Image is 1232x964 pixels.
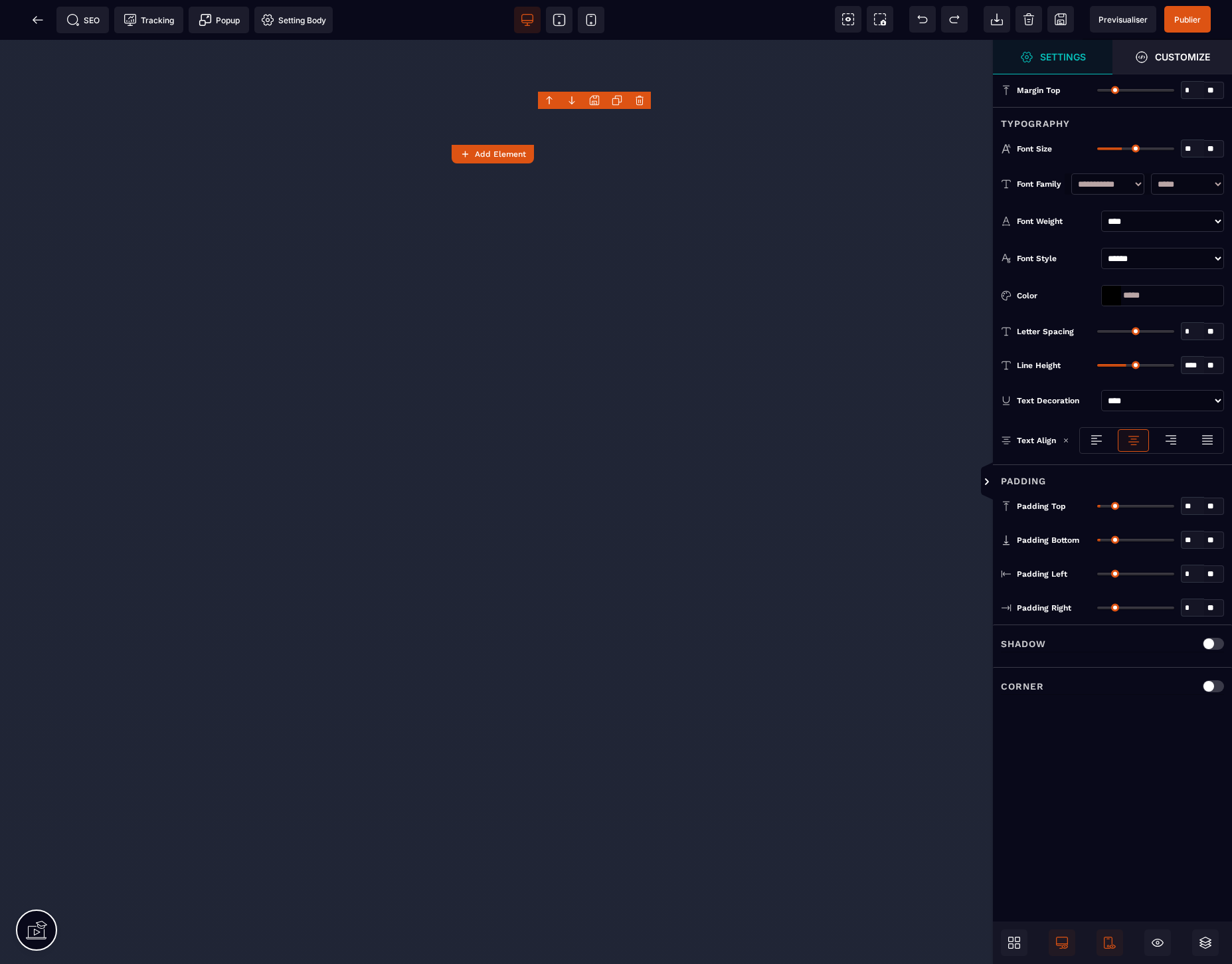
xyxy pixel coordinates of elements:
span: Setting Body [261,13,326,27]
p: Text Align [1001,434,1056,447]
span: Open Style Manager [1112,40,1232,74]
div: Font Style [1017,252,1096,265]
strong: Customize [1155,52,1210,62]
span: Settings [993,40,1112,74]
strong: Settings [1040,52,1086,62]
strong: Add Element [475,149,526,159]
span: Padding Top [1017,501,1066,512]
span: Padding Right [1017,603,1071,613]
p: Shadow [1001,636,1046,652]
span: SEO [66,13,100,27]
span: Publier [1174,15,1201,25]
p: Corner [1001,678,1044,694]
span: Screenshot [867,6,893,33]
div: Font Weight [1017,215,1096,228]
div: Font Family [1017,177,1065,191]
div: Typography [993,107,1232,132]
span: Open Layers [1192,929,1219,956]
span: Previsualiser [1099,15,1148,25]
span: Letter Spacing [1017,326,1074,337]
span: Hide/Show Block [1144,929,1171,956]
div: Color [1017,289,1096,302]
span: Font Size [1017,144,1052,154]
span: Popup [199,13,240,27]
span: Open Blocks [1001,929,1027,956]
span: Padding Bottom [1017,535,1079,545]
span: Margin Top [1017,85,1061,96]
span: Mobile Only [1097,929,1123,956]
div: Padding [993,464,1232,489]
button: Add Element [452,145,534,163]
span: Line Height [1017,360,1061,371]
span: Padding Left [1017,569,1067,579]
span: View components [835,6,861,33]
div: Text Decoration [1017,394,1096,407]
img: loading [1063,437,1069,444]
span: Tracking [124,13,174,27]
span: Preview [1090,6,1156,33]
span: Desktop Only [1049,929,1075,956]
